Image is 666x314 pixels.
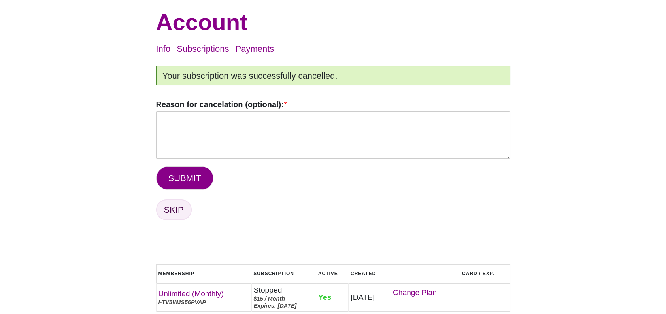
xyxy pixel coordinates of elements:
[391,286,458,299] a: Change Plan
[251,264,316,283] th: Subscription
[158,289,224,298] a: Unlimited (Monthly)
[460,264,510,283] th: Card / Exp.
[316,264,349,283] th: Active
[156,264,251,283] th: Membership
[236,44,274,54] a: Payments
[349,264,389,283] th: Created
[177,44,229,54] a: Subscriptions
[391,286,458,309] div: ‌
[156,166,213,190] button: SUBMIT
[156,66,510,85] div: Your subscription was successfully cancelled.
[156,44,171,54] a: Info
[156,8,510,36] h1: Account
[351,293,386,302] div: [DATE]
[156,99,510,110] label: Reason for cancelation (optional):
[254,302,314,309] div: Expires: [DATE]
[254,286,314,295] div: Stopped
[254,295,314,302] div: $15 / Month
[318,293,331,301] span: Yes
[156,199,192,220] a: SKIP
[158,299,249,306] div: I-TV5VMS56PVAP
